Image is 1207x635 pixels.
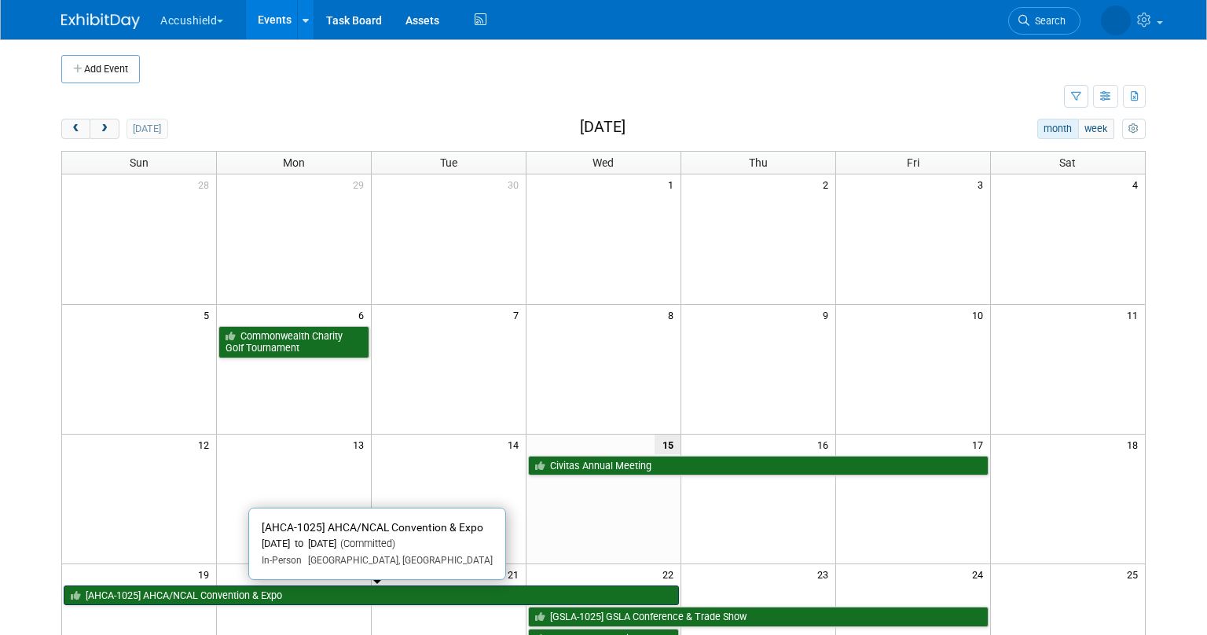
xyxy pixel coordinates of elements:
a: Commonwealth Charity Golf Tournament [218,326,369,358]
span: 14 [506,435,526,454]
span: 5 [202,305,216,325]
span: 7 [512,305,526,325]
span: In-Person [262,555,302,566]
span: Tue [440,156,457,169]
span: Mon [283,156,305,169]
span: 9 [821,305,835,325]
button: Add Event [61,55,140,83]
span: 10 [970,305,990,325]
button: next [90,119,119,139]
span: 1 [666,174,681,194]
span: 12 [196,435,216,454]
span: 3 [976,174,990,194]
a: Civitas Annual Meeting [528,456,989,476]
span: Thu [749,156,768,169]
span: 30 [506,174,526,194]
span: 2 [821,174,835,194]
span: [GEOGRAPHIC_DATA], [GEOGRAPHIC_DATA] [302,555,493,566]
span: 22 [661,564,681,584]
img: ExhibitDay [61,13,140,29]
button: [DATE] [127,119,168,139]
span: 16 [816,435,835,454]
button: month [1037,119,1079,139]
h2: [DATE] [580,119,626,136]
a: [GSLA-1025] GSLA Conference & Trade Show [528,607,989,627]
span: 24 [970,564,990,584]
span: Sat [1059,156,1076,169]
button: prev [61,119,90,139]
span: 8 [666,305,681,325]
a: [AHCA-1025] AHCA/NCAL Convention & Expo [64,585,679,606]
span: 4 [1131,174,1145,194]
span: 19 [196,564,216,584]
span: (Committed) [336,538,395,549]
button: myCustomButton [1122,119,1146,139]
span: [AHCA-1025] AHCA/NCAL Convention & Expo [262,521,483,534]
i: Personalize Calendar [1128,124,1139,134]
span: 15 [655,435,681,454]
span: Wed [592,156,614,169]
span: Sun [130,156,149,169]
div: [DATE] to [DATE] [262,538,493,551]
span: 11 [1125,305,1145,325]
span: Fri [907,156,919,169]
span: 6 [357,305,371,325]
span: Search [1029,15,1066,27]
span: 21 [506,564,526,584]
a: Search [1008,7,1080,35]
img: John Leavitt [1101,6,1131,35]
span: 28 [196,174,216,194]
span: 25 [1125,564,1145,584]
button: week [1078,119,1114,139]
span: 18 [1125,435,1145,454]
span: 23 [816,564,835,584]
span: 13 [351,435,371,454]
span: 17 [970,435,990,454]
span: 29 [351,174,371,194]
